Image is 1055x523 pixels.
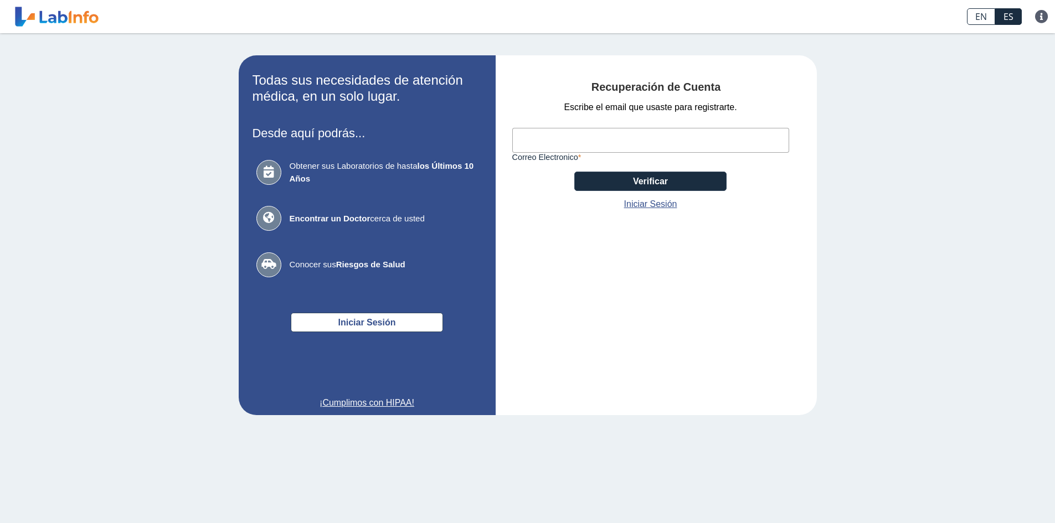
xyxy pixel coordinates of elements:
b: Encontrar un Doctor [290,214,370,223]
span: Obtener sus Laboratorios de hasta [290,160,478,185]
b: Riesgos de Salud [336,260,405,269]
span: Conocer sus [290,258,478,271]
label: Correo Electronico [512,153,789,162]
b: los Últimos 10 Años [290,161,474,183]
h2: Todas sus necesidades de atención médica, en un solo lugar. [253,73,482,105]
a: ¡Cumplimos con HIPAA! [253,396,482,410]
button: Iniciar Sesión [291,313,443,332]
a: EN [967,8,995,25]
h3: Desde aquí podrás... [253,126,482,140]
span: cerca de usted [290,213,478,225]
a: ES [995,8,1022,25]
span: Escribe el email que usaste para registrarte. [564,101,737,114]
button: Verificar [574,172,727,191]
a: Iniciar Sesión [624,198,677,211]
h4: Recuperación de Cuenta [512,81,800,94]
